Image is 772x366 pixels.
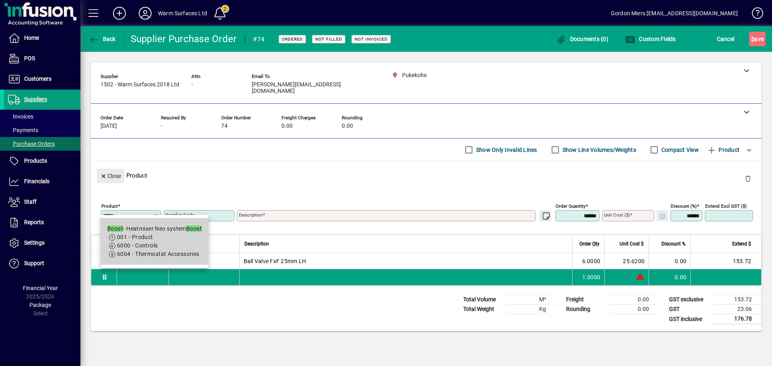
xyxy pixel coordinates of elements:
span: 74 [221,123,228,129]
app-page-header-button: Back [80,32,125,46]
td: M³ [507,295,556,305]
app-page-header-button: Delete [738,175,758,182]
span: POS [24,55,35,61]
span: Reports [24,219,44,225]
td: Rounding [562,305,610,314]
div: Product [91,161,762,190]
span: Purchase Orders [8,141,55,147]
span: ave [751,33,764,45]
button: Add [107,6,132,20]
span: Not Filled [315,37,342,42]
span: [PERSON_NAME][EMAIL_ADDRESS][DOMAIN_NAME] [252,82,372,94]
a: Payments [4,123,80,137]
span: Not Invoiced [355,37,388,42]
span: - [161,123,162,129]
div: Warm Surfaces Ltd [158,7,207,20]
a: Support [4,254,80,274]
td: Freight [562,295,610,305]
a: Products [4,151,80,171]
a: POS [4,49,80,69]
mat-label: Description [239,212,263,218]
span: Ordered [282,37,303,42]
span: Support [24,260,44,266]
span: 6000 - Controls [117,242,158,249]
button: Close [97,169,124,183]
span: Invoices [8,113,33,120]
label: Show Only Invalid Lines [474,146,537,154]
span: Back [89,36,116,42]
span: Customers [24,76,51,82]
span: Settings [24,239,45,246]
span: Home [24,35,39,41]
td: GST [665,305,713,314]
app-page-header-button: Close [95,172,126,179]
span: Extend $ [732,239,751,248]
td: 153.72 [713,295,762,305]
em: Boost [107,225,123,232]
span: Discount % [661,239,686,248]
td: 0.00 [649,269,690,285]
button: Cancel [715,32,737,46]
span: - [191,82,193,88]
span: Package [29,302,51,308]
td: GST inclusive [665,314,713,324]
mat-label: Order Quantity [556,203,585,209]
td: 0.00 [649,253,690,269]
span: 6004 - Thermostat Accessories [117,251,199,257]
span: Order Qty [579,239,600,248]
div: Gordon Miers [EMAIL_ADDRESS][DOMAIN_NAME] [611,7,738,20]
span: Suppliers [24,96,47,102]
button: Save [749,32,766,46]
span: Custom Fields [625,36,676,42]
mat-label: Extend excl GST ($) [705,203,747,209]
td: 0.00 [610,305,659,314]
span: 1502 - Warm Surfaces 2018 Ltd [101,82,179,88]
mat-label: Supplier Code [166,212,195,218]
span: [DATE] [101,123,117,129]
span: S [751,36,754,42]
span: 0.00 [342,123,353,129]
mat-label: Product [101,203,118,209]
a: Customers [4,69,80,89]
a: Financials [4,172,80,192]
em: Boost [186,225,202,232]
a: Knowledge Base [746,2,762,28]
a: Home [4,28,80,48]
td: 0.00 [610,295,659,305]
td: 23.06 [713,305,762,314]
mat-option: Boost - Heatmiser Neo system Boost [101,218,208,265]
a: Invoices [4,110,80,123]
a: Reports [4,213,80,233]
span: Ball Valve FxF 25mm LH [244,257,306,265]
td: 176.78 [713,314,762,324]
span: Cancel [717,33,735,45]
div: - Heatmiser Neo system [107,225,202,233]
td: 153.72 [690,253,761,269]
span: Close [100,170,121,183]
mat-label: Discount (%) [671,203,697,209]
mat-label: Unit Cost ($) [604,212,630,218]
button: Profile [132,6,158,20]
a: Staff [4,192,80,212]
label: Show Line Volumes/Weights [561,146,636,154]
td: Kg [507,305,556,314]
button: Documents (0) [554,32,610,46]
a: Settings [4,233,80,253]
td: Total Volume [459,295,507,305]
span: Financial Year [23,285,58,291]
td: 6.0000 [572,253,604,269]
span: Description [244,239,269,248]
span: 001 - Product [117,234,153,240]
span: 0.00 [281,123,293,129]
span: Payments [8,127,38,133]
td: GST exclusive [665,295,713,305]
span: Products [24,157,47,164]
span: Unit Cost $ [620,239,644,248]
span: Documents (0) [556,36,608,42]
td: 25.6200 [604,253,649,269]
span: Staff [24,198,37,205]
td: 1.0000 [572,269,604,285]
a: Purchase Orders [4,137,80,151]
button: Back [87,32,118,46]
button: Custom Fields [623,32,678,46]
